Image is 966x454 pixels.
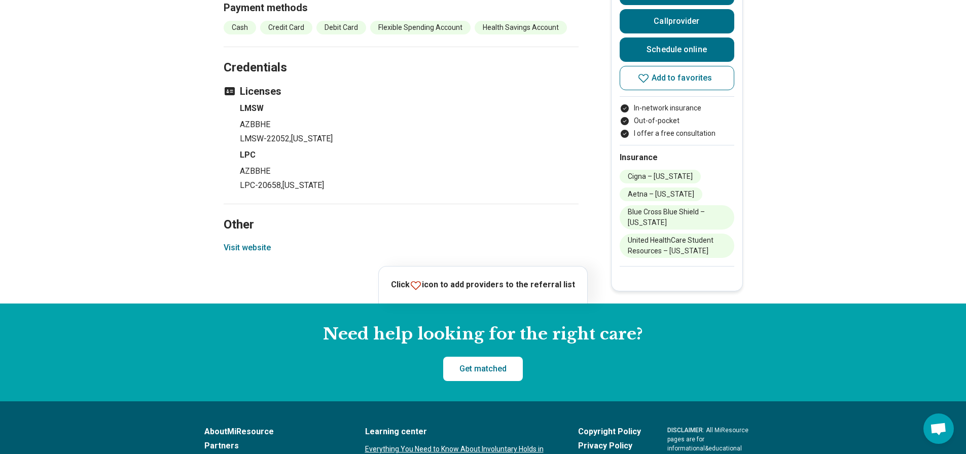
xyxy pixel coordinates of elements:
[290,134,333,143] span: , [US_STATE]
[240,119,579,131] p: AZBBHE
[620,234,734,258] li: United HealthCare Student Resources – [US_STATE]
[652,74,712,82] span: Add to favorites
[443,357,523,381] a: Get matched
[620,37,734,62] a: Schedule online
[620,187,702,201] li: Aetna – [US_STATE]
[923,413,954,444] div: Open chat
[8,324,958,345] h2: Need help looking for the right care?
[240,179,579,192] p: LPC-20658
[667,427,703,434] span: DISCLAIMER
[365,426,552,438] a: Learning center
[620,128,734,139] li: I offer a free consultation
[370,21,471,34] li: Flexible Spending Account
[204,426,339,438] a: AboutMiResource
[620,103,734,113] li: In-network insurance
[240,165,579,177] p: AZBBHE
[240,102,579,115] h4: LMSW
[475,21,567,34] li: Health Savings Account
[578,426,641,438] a: Copyright Policy
[224,35,579,77] h2: Credentials
[316,21,366,34] li: Debit Card
[240,133,579,145] p: LMSW-22052
[620,170,701,183] li: Cigna – [US_STATE]
[620,103,734,139] ul: Payment options
[620,116,734,126] li: Out-of-pocket
[224,242,271,254] button: Visit website
[224,21,256,34] li: Cash
[620,9,734,33] button: Callprovider
[204,440,339,452] a: Partners
[620,152,734,164] h2: Insurance
[260,21,312,34] li: Credit Card
[281,180,324,190] span: , [US_STATE]
[224,84,579,98] h3: Licenses
[620,205,734,230] li: Blue Cross Blue Shield – [US_STATE]
[578,440,641,452] a: Privacy Policy
[224,1,579,15] h3: Payment methods
[240,149,579,161] h4: LPC
[620,66,734,90] button: Add to favorites
[391,279,575,291] p: Click icon to add providers to the referral list
[224,192,579,234] h2: Other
